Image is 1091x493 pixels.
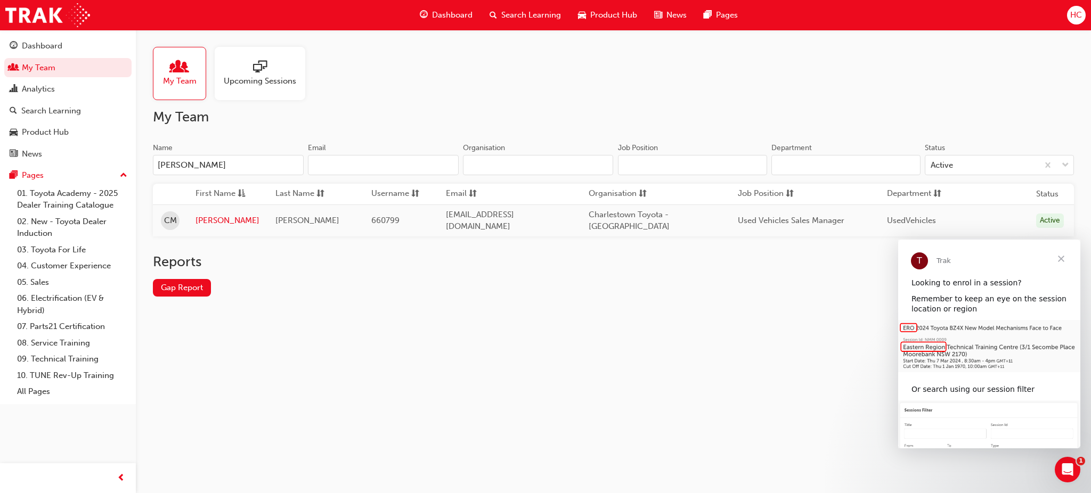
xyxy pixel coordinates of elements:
[786,187,794,201] span: sorting-icon
[925,143,945,153] div: Status
[10,150,18,159] span: news-icon
[153,155,304,175] input: Name
[371,187,409,201] span: Username
[4,34,132,166] button: DashboardMy TeamAnalyticsSearch LearningProduct HubNews
[4,58,132,78] a: My Team
[253,60,267,75] span: sessionType_ONLINE_URL-icon
[275,187,334,201] button: Last Namesorting-icon
[153,143,173,153] div: Name
[22,83,55,95] div: Analytics
[4,79,132,99] a: Analytics
[10,128,18,137] span: car-icon
[716,9,738,21] span: Pages
[446,187,467,201] span: Email
[4,36,132,56] a: Dashboard
[308,143,326,153] div: Email
[695,4,746,26] a: pages-iconPages
[13,290,132,318] a: 06. Electrification (EV & Hybrid)
[578,9,586,22] span: car-icon
[371,216,400,225] span: 660799
[10,106,17,116] span: search-icon
[898,240,1080,448] iframe: Intercom live chat message
[590,9,637,21] span: Product Hub
[4,166,132,185] button: Pages
[432,9,473,21] span: Dashboard
[618,155,767,175] input: Job Position
[1067,6,1086,24] button: HC
[501,9,561,21] span: Search Learning
[666,9,687,21] span: News
[275,187,314,201] span: Last Name
[589,187,637,201] span: Organisation
[463,143,505,153] div: Organisation
[639,187,647,201] span: sorting-icon
[22,148,42,160] div: News
[771,155,921,175] input: Department
[4,101,132,121] a: Search Learning
[196,187,235,201] span: First Name
[887,187,931,201] span: Department
[589,210,670,232] span: Charlestown Toyota - [GEOGRAPHIC_DATA]
[275,216,339,225] span: [PERSON_NAME]
[13,318,132,335] a: 07. Parts21 Certification
[4,122,132,142] a: Product Hub
[13,274,132,291] a: 05. Sales
[589,187,647,201] button: Organisationsorting-icon
[10,63,18,73] span: people-icon
[153,279,211,297] a: Gap Report
[196,187,254,201] button: First Nameasc-icon
[238,187,246,201] span: asc-icon
[164,215,177,227] span: CM
[411,187,419,201] span: sorting-icon
[224,75,296,87] span: Upcoming Sessions
[13,242,132,258] a: 03. Toyota For Life
[463,155,614,175] input: Organisation
[887,187,946,201] button: Departmentsorting-icon
[10,42,18,51] span: guage-icon
[22,126,69,138] div: Product Hub
[490,9,497,22] span: search-icon
[646,4,695,26] a: news-iconNews
[13,213,132,242] a: 02. New - Toyota Dealer Induction
[738,216,844,225] span: Used Vehicles Sales Manager
[173,60,186,75] span: people-icon
[481,4,569,26] a: search-iconSearch Learning
[13,185,132,213] a: 01. Toyota Academy - 2025 Dealer Training Catalogue
[1070,9,1082,21] span: HC
[446,210,514,232] span: [EMAIL_ADDRESS][DOMAIN_NAME]
[13,367,132,384] a: 10. TUNE Rev-Up Training
[738,187,784,201] span: Job Position
[153,47,215,100] a: My Team
[153,253,1074,270] h2: Reports
[887,216,936,225] span: UsedVehicles
[163,75,197,87] span: My Team
[1036,188,1059,200] th: Status
[704,9,712,22] span: pages-icon
[371,187,430,201] button: Usernamesorting-icon
[933,187,941,201] span: sorting-icon
[22,169,44,182] div: Pages
[120,169,127,183] span: up-icon
[446,187,504,201] button: Emailsorting-icon
[308,155,459,175] input: Email
[153,109,1074,126] h2: My Team
[618,143,658,153] div: Job Position
[21,105,81,117] div: Search Learning
[411,4,481,26] a: guage-iconDashboard
[22,40,62,52] div: Dashboard
[931,159,953,171] div: Active
[5,3,90,27] img: Trak
[654,9,662,22] span: news-icon
[13,351,132,367] a: 09. Technical Training
[1077,457,1085,465] span: 1
[420,9,428,22] span: guage-icon
[10,171,18,180] span: pages-icon
[13,258,132,274] a: 04. Customer Experience
[771,143,812,153] div: Department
